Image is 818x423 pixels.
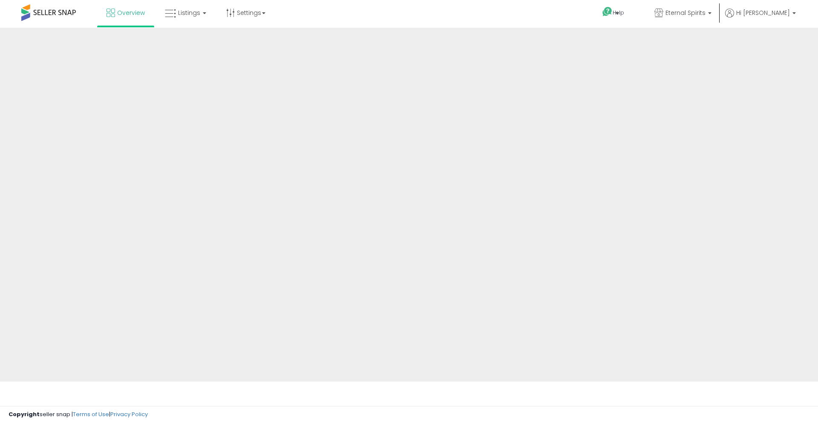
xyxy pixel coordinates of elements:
[613,9,624,16] span: Help
[725,9,796,26] a: Hi [PERSON_NAME]
[178,9,200,17] span: Listings
[117,9,145,17] span: Overview
[736,9,790,17] span: Hi [PERSON_NAME]
[665,9,706,17] span: Eternal Spirits
[602,6,613,17] i: Get Help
